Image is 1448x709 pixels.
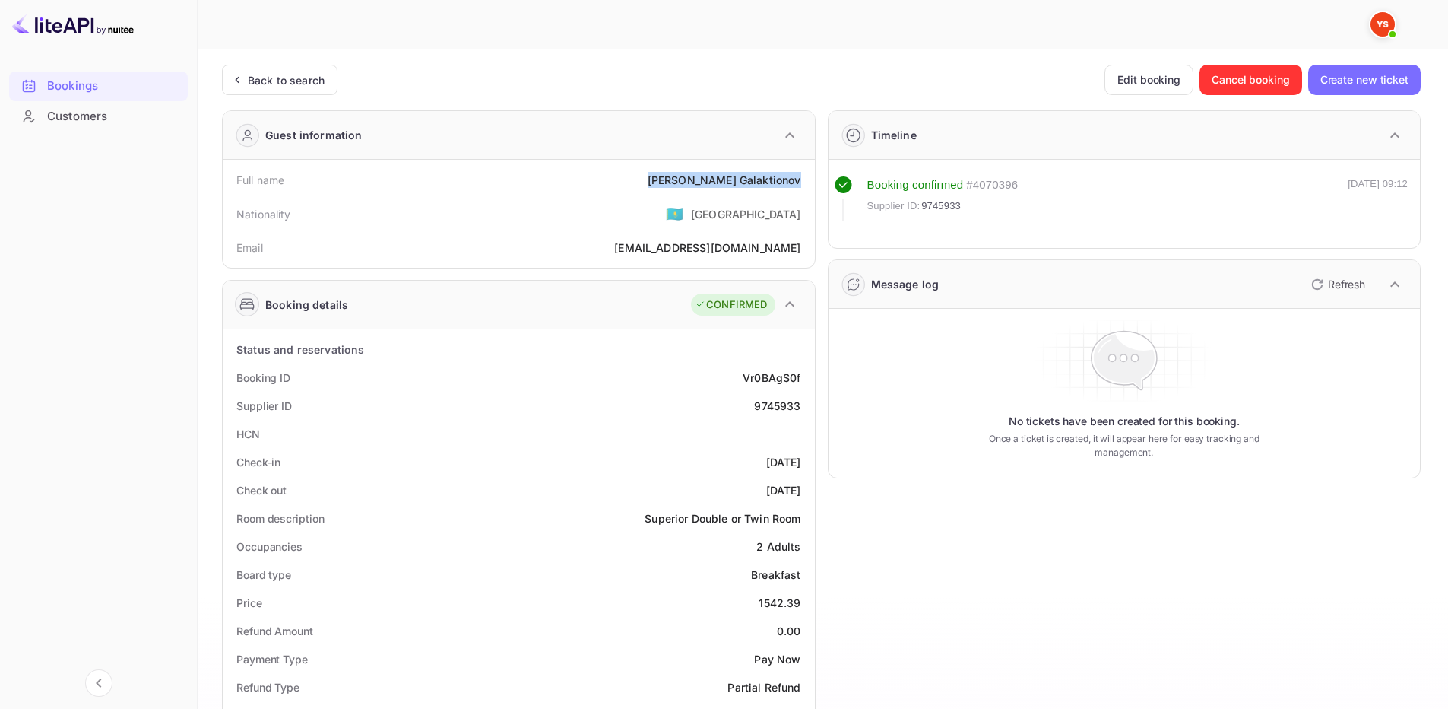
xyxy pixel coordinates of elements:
div: Breakfast [751,567,800,583]
div: [PERSON_NAME] Galaktionov [648,172,801,188]
img: Yandex Support [1370,12,1395,37]
div: Partial Refund [727,679,800,695]
p: No tickets have been created for this booking. [1009,414,1240,429]
img: LiteAPI logo [12,12,134,37]
div: 0.00 [777,623,801,639]
div: Occupancies [236,539,303,555]
div: Customers [9,102,188,132]
div: Payment Type [236,651,308,667]
span: Supplier ID: [867,199,920,214]
div: [GEOGRAPHIC_DATA] [691,206,801,222]
button: Refresh [1302,272,1371,297]
div: Price [236,595,262,611]
div: Room description [236,510,324,526]
button: Edit booking [1104,65,1193,95]
div: Customers [47,108,180,126]
a: Customers [9,102,188,130]
p: Refresh [1328,276,1365,292]
a: Bookings [9,72,188,100]
button: Collapse navigation [85,669,112,697]
div: [DATE] [766,454,801,470]
div: Supplier ID [236,398,292,414]
div: Vr0BAgS0f [743,370,800,386]
div: [EMAIL_ADDRESS][DOMAIN_NAME] [614,240,800,256]
div: Guest information [265,127,363,143]
div: Booking ID [236,370,290,386]
div: Check out [236,482,287,498]
div: # 4070396 [966,176,1018,194]
div: Booking details [265,297,348,313]
div: Nationality [236,206,291,222]
div: Timeline [871,127,917,143]
div: 9745933 [754,398,800,414]
div: Status and reservations [236,342,364,358]
p: Once a ticket is created, it will appear here for easy tracking and management. [965,432,1283,459]
div: CONFIRMED [695,297,767,313]
div: Bookings [9,72,188,101]
div: 1542.39 [759,595,800,611]
div: Message log [871,276,939,292]
div: Back to search [248,72,325,88]
div: Refund Amount [236,623,313,639]
div: Email [236,240,263,256]
div: Refund Type [236,679,299,695]
button: Create new ticket [1308,65,1421,95]
div: Check-in [236,454,280,470]
div: 2 Adults [756,539,800,555]
div: [DATE] [766,482,801,498]
div: Bookings [47,78,180,95]
div: [DATE] 09:12 [1348,176,1408,221]
div: Full name [236,172,284,188]
div: Superior Double or Twin Room [645,510,800,526]
div: HCN [236,426,260,442]
span: United States [666,200,683,227]
div: Booking confirmed [867,176,964,194]
div: Pay Now [754,651,800,667]
span: 9745933 [921,199,961,214]
div: Board type [236,567,291,583]
button: Cancel booking [1199,65,1302,95]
